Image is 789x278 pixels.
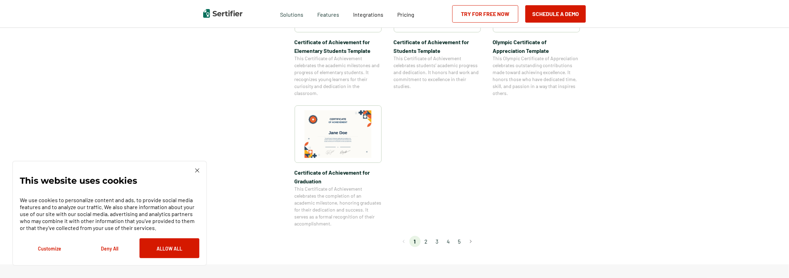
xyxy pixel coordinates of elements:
p: This website uses cookies [20,177,137,184]
span: This Certificate of Achievement celebrates the academic milestones and progress of elementary stu... [295,55,382,97]
span: This Olympic Certificate of Appreciation celebrates outstanding contributions made toward achievi... [493,55,580,97]
img: Sertifier | Digital Credentialing Platform [203,9,242,18]
span: Features [318,9,340,18]
a: Integrations [353,9,384,18]
a: Try for Free Now [452,5,518,23]
span: Olympic Certificate of Appreciation​ Template [493,38,580,55]
button: Allow All [140,238,199,258]
button: Deny All [80,238,140,258]
li: page 2 [421,236,432,247]
span: Integrations [353,11,384,18]
span: This Certificate of Achievement celebrates students’ academic progress and dedication. It honors ... [394,55,481,90]
li: page 4 [443,236,454,247]
img: Cookie Popup Close [195,168,199,173]
img: Certificate of Achievement for Graduation [304,110,372,158]
li: page 3 [432,236,443,247]
p: We use cookies to personalize content and ads, to provide social media features and to analyze ou... [20,197,199,231]
span: Certificate of Achievement for Elementary Students Template [295,38,382,55]
a: Pricing [398,9,415,18]
li: page 5 [454,236,465,247]
span: Pricing [398,11,415,18]
span: This Certificate of Achievement celebrates the completion of an academic milestone, honoring grad... [295,185,382,227]
button: Go to previous page [398,236,409,247]
iframe: Chat Widget [754,245,789,278]
li: page 1 [409,236,421,247]
button: Go to next page [465,236,476,247]
a: Certificate of Achievement for GraduationCertificate of Achievement for GraduationThis Certificat... [295,105,382,227]
span: Certificate of Achievement for Graduation [295,168,382,185]
span: Certificate of Achievement for Students Template [394,38,481,55]
button: Schedule a Demo [525,5,586,23]
span: Solutions [280,9,304,18]
button: Customize [20,238,80,258]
